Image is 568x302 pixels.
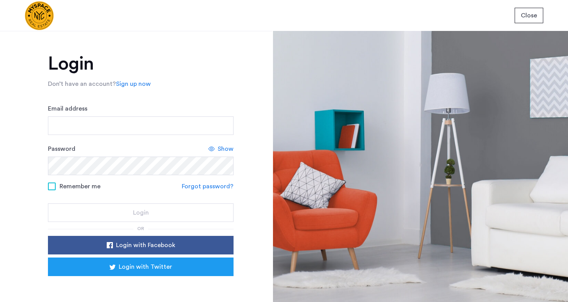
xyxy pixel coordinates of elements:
a: Sign up now [116,79,151,89]
h1: Login [48,55,234,73]
span: Close [521,11,537,20]
span: Login with Twitter [119,262,172,271]
div: Sign in with Google. Opens in new tab [63,278,218,295]
button: button [48,203,234,222]
span: Don’t have an account? [48,81,116,87]
img: logo [25,1,54,30]
span: Login [133,208,149,217]
label: Password [48,144,75,154]
span: or [137,226,144,231]
button: button [48,258,234,276]
span: Remember me [60,182,101,191]
span: Login with Facebook [116,241,175,250]
label: Email address [48,104,87,113]
button: button [48,236,234,254]
span: Show [218,144,234,154]
a: Forgot password? [182,182,234,191]
button: button [515,8,543,23]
